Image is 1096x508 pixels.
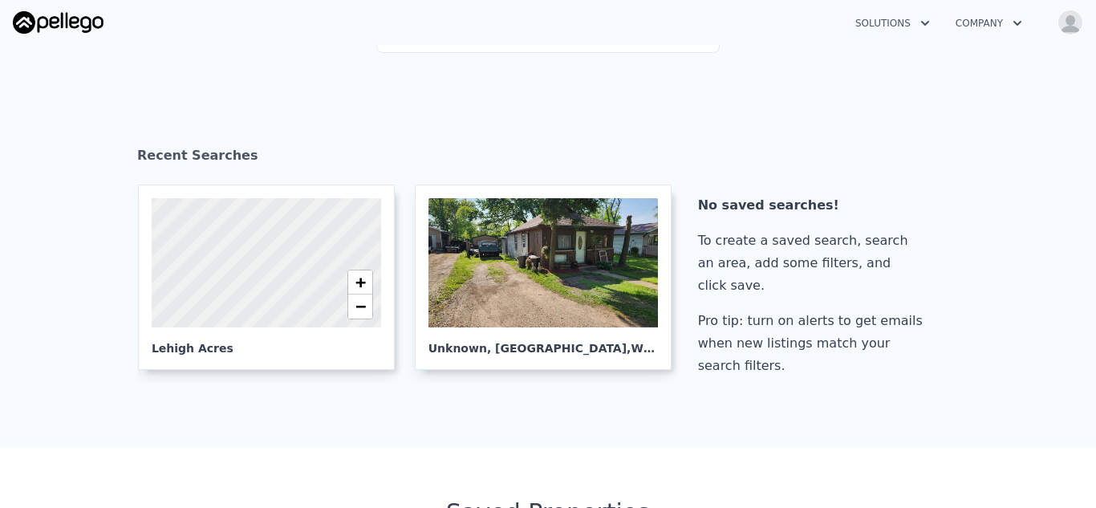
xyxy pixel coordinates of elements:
img: avatar [1057,10,1083,35]
img: Pellego [13,11,104,34]
div: Unknown , [GEOGRAPHIC_DATA] [428,327,658,356]
div: Pro tip: turn on alerts to get emails when new listings match your search filters. [698,310,929,377]
div: To create a saved search, search an area, add some filters, and click save. [698,230,929,297]
a: Zoom in [348,270,372,295]
a: Unknown, [GEOGRAPHIC_DATA],WI 53115 [415,185,684,370]
div: No saved searches! [698,194,929,217]
a: Zoom out [348,295,372,319]
div: Lehigh Acres [152,327,381,356]
button: Company [943,9,1035,38]
span: − [355,296,366,316]
a: Lehigh Acres [138,185,408,370]
button: Solutions [842,9,943,38]
span: , WI 53115 [627,342,691,355]
span: + [355,272,366,292]
div: Recent Searches [137,133,959,185]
